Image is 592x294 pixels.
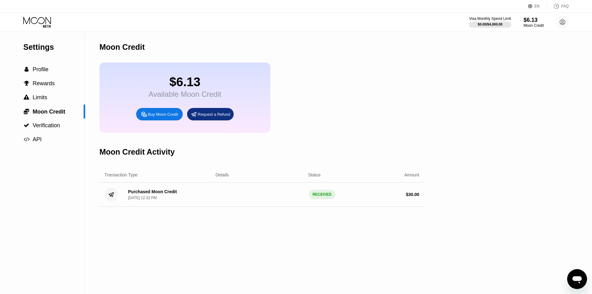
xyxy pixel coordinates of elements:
[149,75,221,89] div: $6.13
[23,108,30,114] div: 
[33,94,47,100] span: Limits
[99,43,145,52] div: Moon Credit
[33,66,48,72] span: Profile
[478,22,503,26] div: $0.00 / $4,000.00
[128,196,157,200] div: [DATE] 12:32 PM
[469,16,511,21] div: Visa Monthly Spend Limit
[404,172,419,177] div: Amount
[567,269,587,289] iframe: Button to launch messaging window, conversation in progress
[33,122,60,128] span: Verification
[33,80,55,86] span: Rewards
[23,95,30,100] div: 
[524,17,544,23] div: $6.13
[187,108,234,120] div: Request a Refund
[528,3,547,9] div: EN
[406,192,419,197] div: $ 30.00
[104,172,138,177] div: Transaction Type
[149,90,221,99] div: Available Moon Credit
[469,16,511,28] div: Visa Monthly Spend Limit$0.00/$4,000.00
[23,137,30,142] div: 
[148,112,178,117] div: Buy Moon Credit
[308,172,321,177] div: Status
[524,23,544,28] div: Moon Credit
[23,67,30,72] div: 
[23,81,30,86] div: 
[24,81,29,86] span: 
[24,137,30,142] span: 
[309,190,335,199] div: RECEIVED
[535,4,540,8] div: EN
[24,123,29,128] span: 
[216,172,229,177] div: Details
[561,4,569,8] div: FAQ
[23,123,30,128] div: 
[23,43,85,52] div: Settings
[33,136,42,142] span: API
[24,108,29,114] span: 
[128,189,177,194] div: Purchased Moon Credit
[33,109,65,115] span: Moon Credit
[547,3,569,9] div: FAQ
[136,108,183,120] div: Buy Moon Credit
[524,17,544,28] div: $6.13Moon Credit
[99,147,175,156] div: Moon Credit Activity
[25,67,29,72] span: 
[24,95,29,100] span: 
[198,112,230,117] div: Request a Refund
